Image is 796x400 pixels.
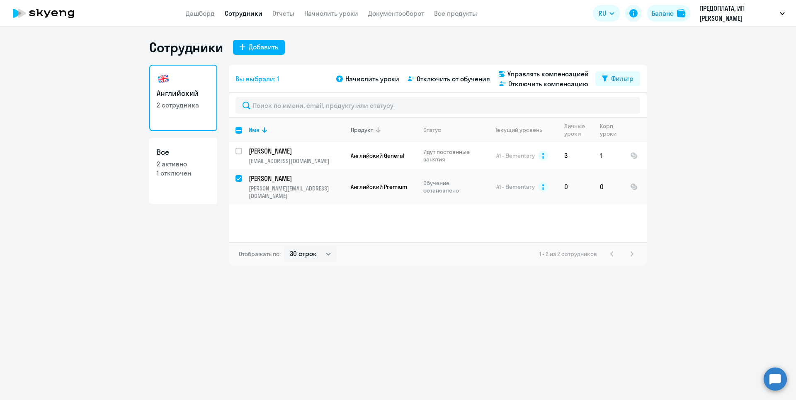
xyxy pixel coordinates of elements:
a: Документооборот [368,9,424,17]
p: [PERSON_NAME][EMAIL_ADDRESS][DOMAIN_NAME] [249,185,344,200]
div: Текущий уровень [495,126,542,134]
div: Корп. уроки [600,122,623,137]
td: 3 [558,142,593,169]
span: Начислить уроки [345,74,399,84]
div: Корп. уроки [600,122,618,137]
a: Все2 активно1 отключен [149,138,217,204]
td: 0 [558,169,593,204]
span: 1 - 2 из 2 сотрудников [539,250,597,258]
span: RU [599,8,606,18]
h3: Все [157,147,210,158]
span: Английский General [351,152,404,159]
a: Английский2 сотрудника [149,65,217,131]
div: Фильтр [611,73,633,83]
span: Отключить компенсацию [508,79,588,89]
div: Продукт [351,126,373,134]
h1: Сотрудники [149,39,223,56]
p: ПРЕДОПЛАТА, ИП [PERSON_NAME] [699,3,777,23]
div: Личные уроки [564,122,593,137]
span: Отключить от обучения [417,74,490,84]
p: 2 сотрудника [157,100,210,110]
span: A1 - Elementary [496,152,535,159]
a: [PERSON_NAME] [249,174,344,183]
p: [PERSON_NAME] [249,174,342,183]
h3: Английский [157,88,210,99]
p: Обучение остановлено [423,179,480,194]
span: Отображать по: [239,250,281,258]
p: 1 отключен [157,168,210,178]
p: [PERSON_NAME] [249,146,342,156]
img: english [157,72,170,85]
button: Фильтр [595,71,640,86]
td: 0 [593,169,624,204]
p: Идут постоянные занятия [423,148,480,163]
input: Поиск по имени, email, продукту или статусу [235,97,640,114]
button: RU [593,5,620,22]
a: Все продукты [434,9,477,17]
div: Личные уроки [564,122,587,137]
span: A1 - Elementary [496,183,535,190]
div: Баланс [652,8,674,18]
p: 2 активно [157,159,210,168]
img: balance [677,9,685,17]
div: Продукт [351,126,416,134]
div: Добавить [249,42,278,52]
div: Имя [249,126,344,134]
div: Статус [423,126,441,134]
a: Дашборд [186,9,215,17]
a: Сотрудники [225,9,262,17]
div: Статус [423,126,480,134]
a: [PERSON_NAME] [249,146,344,156]
span: Английский Premium [351,183,407,190]
p: [EMAIL_ADDRESS][DOMAIN_NAME] [249,157,344,165]
a: Отчеты [272,9,294,17]
div: Имя [249,126,260,134]
span: Управлять компенсацией [507,69,589,79]
div: Текущий уровень [487,126,557,134]
a: Начислить уроки [304,9,358,17]
button: Балансbalance [647,5,690,22]
button: ПРЕДОПЛАТА, ИП [PERSON_NAME] [695,3,789,23]
button: Добавить [233,40,285,55]
td: 1 [593,142,624,169]
span: Вы выбрали: 1 [235,74,279,84]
